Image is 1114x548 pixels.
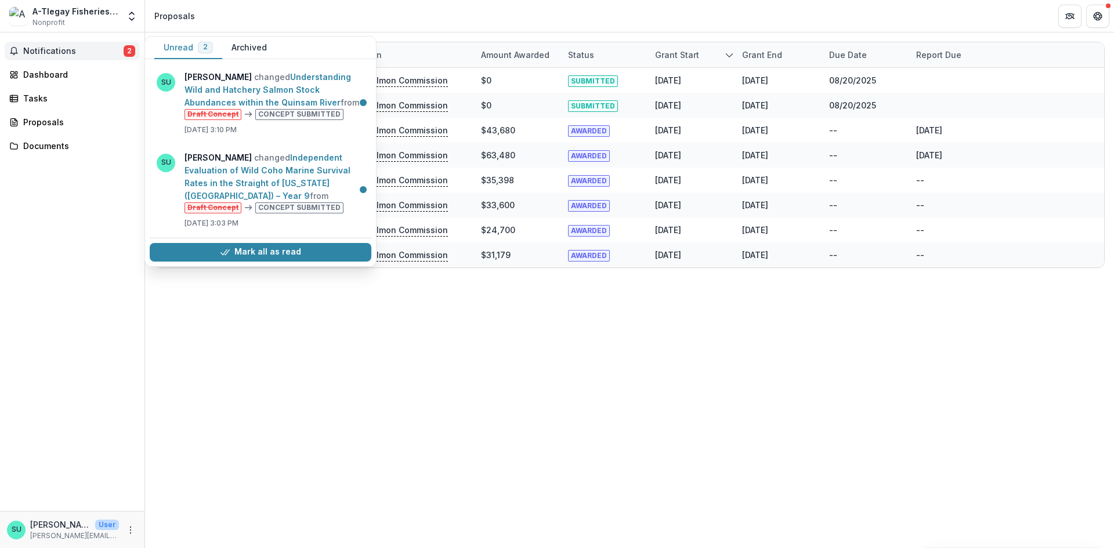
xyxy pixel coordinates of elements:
[742,199,768,211] div: [DATE]
[742,74,768,86] div: [DATE]
[185,71,364,120] p: changed from
[561,49,601,61] div: Status
[648,42,735,67] div: Grant start
[916,250,924,260] a: --
[909,42,996,67] div: Report Due
[30,518,91,531] p: [PERSON_NAME]
[32,5,119,17] div: A-Tlegay Fisheries Society
[916,200,924,210] a: --
[150,243,371,262] button: Mark all as read
[742,249,768,261] div: [DATE]
[735,42,822,67] div: Grant end
[568,175,610,187] span: AWARDED
[336,99,448,112] p: Pacific Salmon Commission
[829,124,837,136] div: --
[336,124,448,137] p: Pacific Salmon Commission
[154,37,222,59] button: Unread
[95,520,119,530] p: User
[822,49,874,61] div: Due Date
[725,50,734,60] svg: sorted descending
[829,99,876,111] div: 08/20/2025
[474,42,561,67] div: Amount awarded
[124,523,138,537] button: More
[822,42,909,67] div: Due Date
[742,124,768,136] div: [DATE]
[916,150,942,160] a: [DATE]
[23,140,131,152] div: Documents
[336,149,448,162] p: Pacific Salmon Commission
[561,42,648,67] div: Status
[481,174,514,186] div: $35,398
[329,42,474,67] div: Foundation
[481,99,491,111] div: $0
[9,7,28,26] img: A-Tlegay Fisheries Society
[568,150,610,162] span: AWARDED
[124,5,140,28] button: Open entity switcher
[481,224,515,236] div: $24,700
[336,249,448,262] p: Pacific Salmon Commission
[30,531,119,541] p: [PERSON_NAME][EMAIL_ADDRESS][PERSON_NAME][DOMAIN_NAME]
[481,74,491,86] div: $0
[185,72,351,107] a: Understanding Wild and Hatchery Salmon Stock Abundances within the Quinsam River
[568,125,610,137] span: AWARDED
[154,10,195,22] div: Proposals
[655,174,681,186] div: [DATE]
[655,199,681,211] div: [DATE]
[124,45,135,57] span: 2
[5,136,140,155] a: Documents
[336,199,448,212] p: Pacific Salmon Commission
[829,74,876,86] div: 08/20/2025
[222,37,276,59] button: Archived
[5,89,140,108] a: Tasks
[568,75,618,87] span: SUBMITTED
[655,224,681,236] div: [DATE]
[185,151,364,213] p: changed from
[23,68,131,81] div: Dashboard
[742,149,768,161] div: [DATE]
[336,74,448,87] p: Pacific Salmon Commission
[32,17,65,28] span: Nonprofit
[481,249,511,261] div: $31,179
[829,174,837,186] div: --
[1058,5,1082,28] button: Partners
[1086,5,1109,28] button: Get Help
[568,200,610,212] span: AWARDED
[829,199,837,211] div: --
[655,149,681,161] div: [DATE]
[829,224,837,236] div: --
[916,175,924,185] a: --
[829,149,837,161] div: --
[150,8,200,24] nav: breadcrumb
[5,42,140,60] button: Notifications2
[742,174,768,186] div: [DATE]
[655,249,681,261] div: [DATE]
[916,225,924,235] a: --
[12,526,21,534] div: Sarah Unrau
[742,99,768,111] div: [DATE]
[23,46,124,56] span: Notifications
[203,43,208,51] span: 2
[916,125,942,135] a: [DATE]
[648,49,706,61] div: Grant start
[5,112,140,132] a: Proposals
[336,174,448,187] p: Pacific Salmon Commission
[474,49,556,61] div: Amount awarded
[481,199,515,211] div: $33,600
[23,92,131,104] div: Tasks
[829,249,837,261] div: --
[5,65,140,84] a: Dashboard
[481,124,515,136] div: $43,680
[23,116,131,128] div: Proposals
[568,250,610,262] span: AWARDED
[655,74,681,86] div: [DATE]
[336,224,448,237] p: Pacific Salmon Commission
[481,149,515,161] div: $63,480
[568,225,610,237] span: AWARDED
